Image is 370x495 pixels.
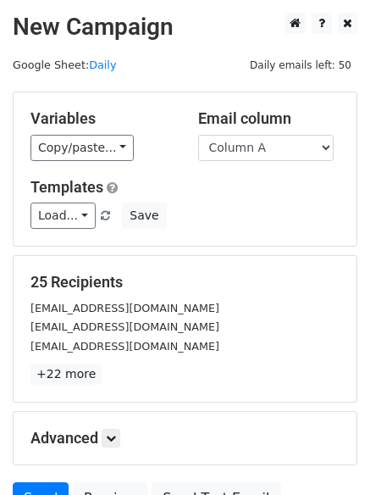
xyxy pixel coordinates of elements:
[30,178,103,196] a: Templates
[30,135,134,161] a: Copy/paste...
[30,320,219,333] small: [EMAIL_ADDRESS][DOMAIN_NAME]
[30,109,173,128] h5: Variables
[30,340,219,353] small: [EMAIL_ADDRESS][DOMAIN_NAME]
[30,429,340,448] h5: Advanced
[30,203,96,229] a: Load...
[30,364,102,385] a: +22 more
[122,203,166,229] button: Save
[244,56,357,75] span: Daily emails left: 50
[244,58,357,71] a: Daily emails left: 50
[13,58,116,71] small: Google Sheet:
[30,273,340,292] h5: 25 Recipients
[198,109,340,128] h5: Email column
[89,58,116,71] a: Daily
[13,13,357,42] h2: New Campaign
[30,302,219,314] small: [EMAIL_ADDRESS][DOMAIN_NAME]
